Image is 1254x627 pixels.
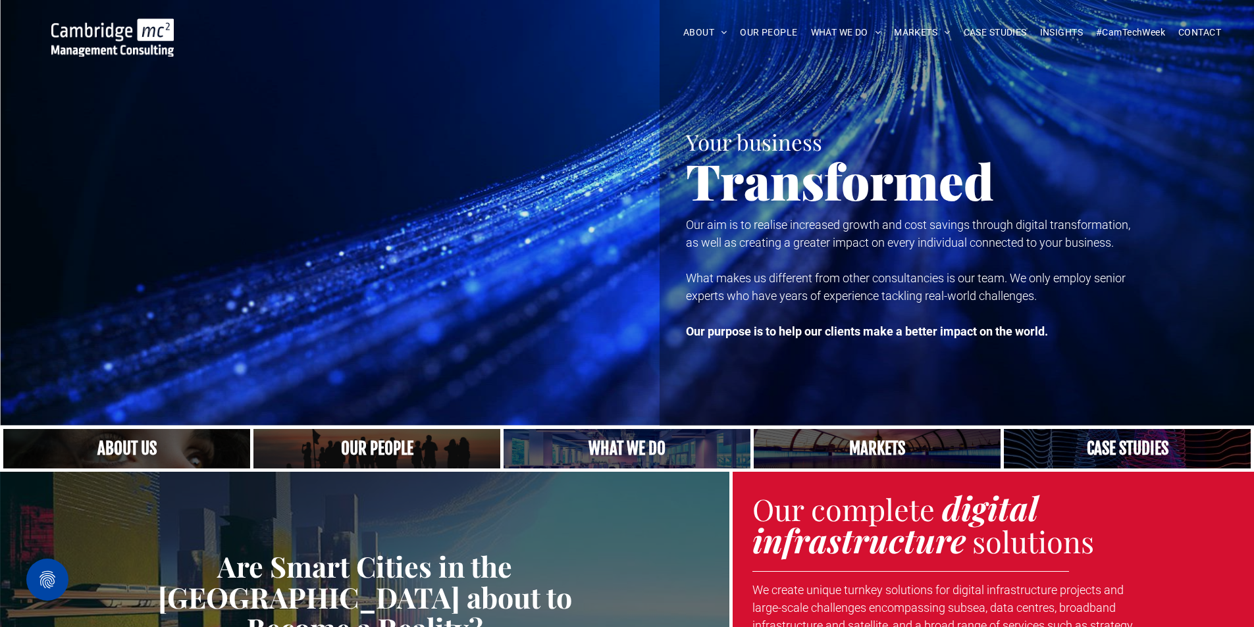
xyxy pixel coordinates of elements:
a: ABOUT [677,22,734,43]
a: Telecoms | Decades of Experience Across Multiple Industries & Regions [754,429,1001,468]
a: OUR PEOPLE [733,22,804,43]
span: Transformed [686,147,994,213]
strong: infrastructure [752,518,966,562]
strong: Our purpose is to help our clients make a better impact on the world. [686,324,1048,338]
a: MARKETS [887,22,956,43]
a: INSIGHTS [1033,22,1089,43]
a: CONTACT [1172,22,1228,43]
a: #CamTechWeek [1089,22,1172,43]
a: Case Studies | Cambridge Management Consulting > Case Studies [1004,429,1251,468]
a: A crowd in silhouette at sunset, on a rise or lookout point [253,429,500,468]
img: Cambridge MC Logo, digital transformation [51,18,174,57]
span: solutions [972,521,1094,561]
span: Our aim is to realise increased growth and cost savings through digital transformation, as well a... [686,218,1130,249]
a: A yoga teacher lifting his whole body off the ground in the peacock pose [504,429,750,468]
a: CASE STUDIES [957,22,1033,43]
a: Your Business Transformed | Cambridge Management Consulting [51,20,174,34]
span: What makes us different from other consultancies is our team. We only employ senior experts who h... [686,271,1126,303]
span: Your business [686,127,822,156]
a: Close up of woman's face, centered on her eyes [3,429,250,468]
span: Our complete [752,489,935,528]
strong: digital [942,486,1038,530]
a: WHAT WE DO [804,22,888,43]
